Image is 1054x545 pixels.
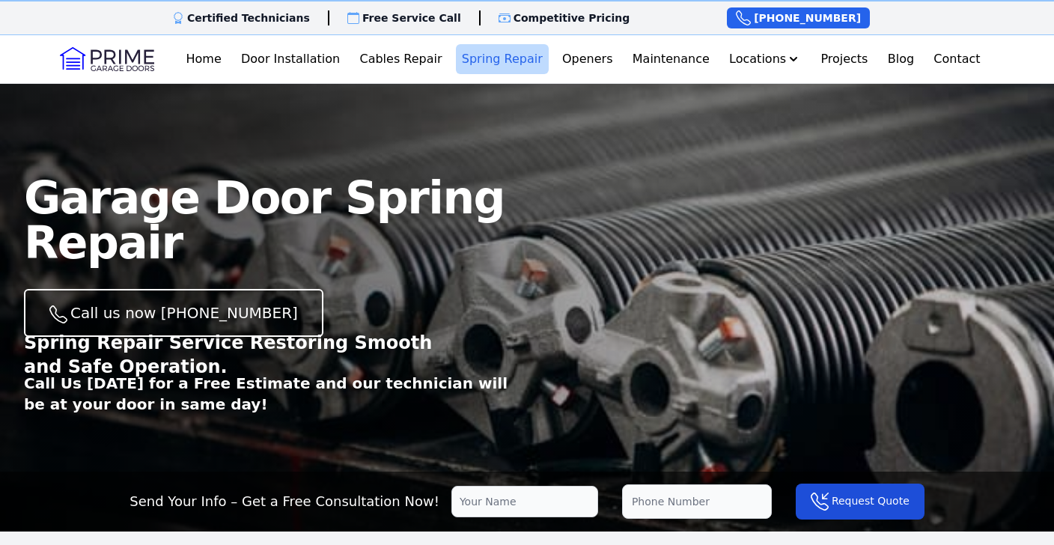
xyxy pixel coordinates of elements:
[882,44,920,74] a: Blog
[24,289,323,337] a: Call us now [PHONE_NUMBER]
[556,44,619,74] a: Openers
[353,44,448,74] a: Cables Repair
[362,10,461,25] p: Free Service Call
[622,484,772,519] input: Phone Number
[187,10,310,25] p: Certified Technicians
[927,44,986,74] a: Contact
[723,44,807,74] button: Locations
[235,44,346,74] a: Door Installation
[627,44,716,74] a: Maintenance
[814,44,874,74] a: Projects
[180,44,227,74] a: Home
[24,171,505,269] span: Garage Door Spring Repair
[60,47,154,71] img: Logo
[456,44,549,74] a: Spring Repair
[24,373,527,415] p: Call Us [DATE] for a Free Estimate and our technician will be at your door in same day!
[130,491,439,512] p: Send Your Info – Get a Free Consultation Now!
[796,484,924,520] button: Request Quote
[451,486,598,517] input: Your Name
[514,10,630,25] p: Competitive Pricing
[24,331,455,379] p: Spring Repair Service Restoring Smooth and Safe Operation.
[727,7,870,28] a: [PHONE_NUMBER]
